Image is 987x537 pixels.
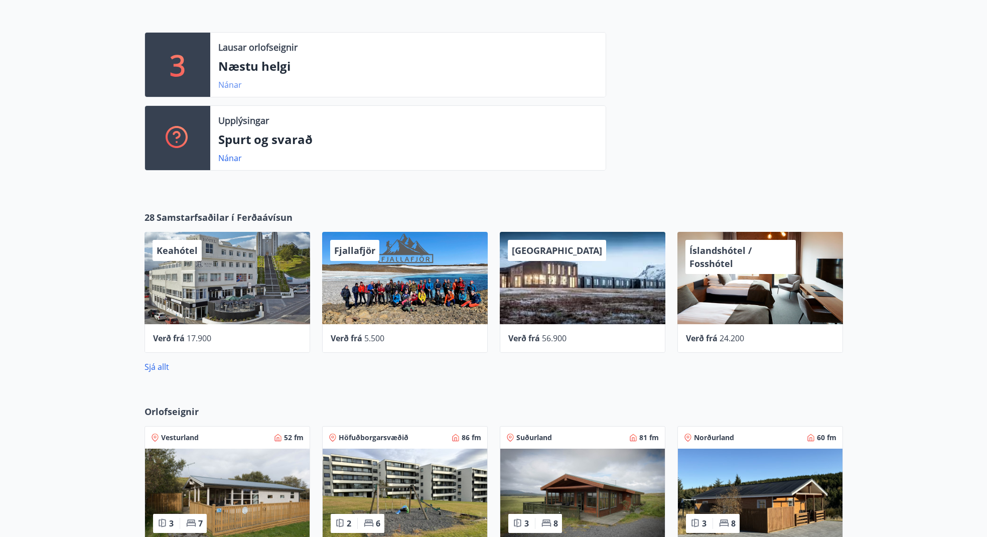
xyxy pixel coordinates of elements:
span: 8 [553,518,558,529]
span: Verð frá [686,333,718,344]
span: Íslandshótel / Fosshótel [689,244,752,270]
span: Verð frá [331,333,362,344]
p: Spurt og svarað [218,131,598,148]
p: 3 [170,46,186,84]
span: Verð frá [153,333,185,344]
p: Næstu helgi [218,58,598,75]
span: 52 fm [284,433,304,443]
span: 3 [524,518,529,529]
span: Vesturland [161,433,199,443]
span: Norðurland [694,433,734,443]
p: Upplýsingar [218,114,269,127]
span: 24.200 [720,333,744,344]
span: 2 [347,518,351,529]
span: 56.900 [542,333,567,344]
span: Suðurland [516,433,552,443]
span: Samstarfsaðilar í Ferðaávísun [157,211,293,224]
span: 3 [702,518,707,529]
span: 5.500 [364,333,384,344]
span: Höfuðborgarsvæðið [339,433,408,443]
p: Lausar orlofseignir [218,41,298,54]
span: Keahótel [157,244,198,256]
span: 8 [731,518,736,529]
span: Fjallafjör [334,244,375,256]
span: 81 fm [639,433,659,443]
a: Nánar [218,153,242,164]
span: 28 [145,211,155,224]
span: 6 [376,518,380,529]
span: [GEOGRAPHIC_DATA] [512,244,602,256]
span: 3 [169,518,174,529]
a: Nánar [218,79,242,90]
span: 86 fm [462,433,481,443]
span: 7 [198,518,203,529]
a: Sjá allt [145,361,169,372]
span: 60 fm [817,433,836,443]
span: Verð frá [508,333,540,344]
span: 17.900 [187,333,211,344]
span: Orlofseignir [145,405,199,418]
